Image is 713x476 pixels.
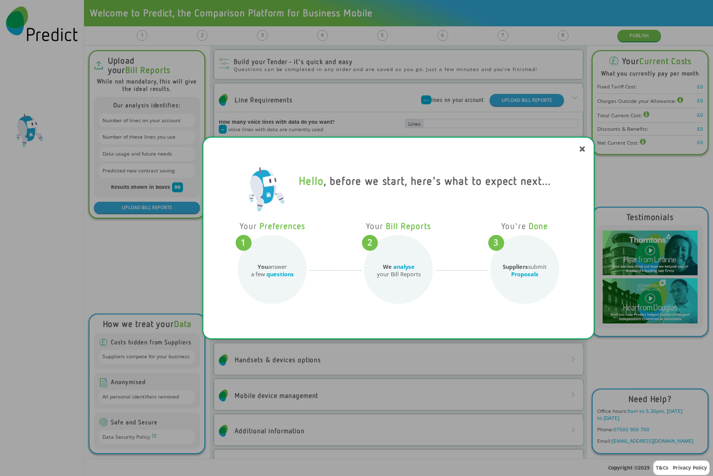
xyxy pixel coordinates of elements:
span: Preferences [260,221,305,231]
span: Done [529,221,548,231]
div: your Bill Reports [369,263,429,287]
div: Your [235,221,309,231]
div: You're [488,221,562,231]
div: submit [495,263,554,287]
span: questions [267,270,294,278]
div: Your [361,221,436,231]
span: Bill Reports [386,221,431,231]
b: You [258,263,268,270]
a: Privacy Policy [673,464,707,471]
span: Proposals [511,270,538,278]
b: Suppliers [503,263,528,270]
div: answer a few [243,263,302,287]
span: analyse [393,263,415,270]
a: T&Cs [656,464,668,471]
div: , before we start, here's what to expect next... [299,175,588,218]
b: We [383,263,392,270]
img: Predict Mobile [215,166,287,215]
span: Hello [299,174,324,187]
